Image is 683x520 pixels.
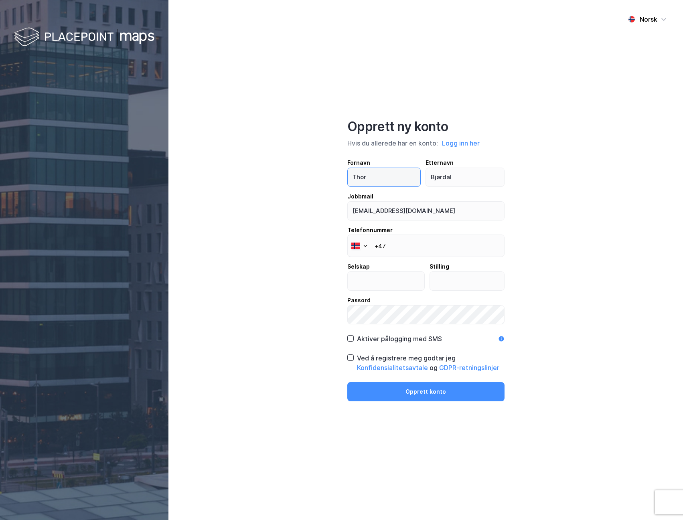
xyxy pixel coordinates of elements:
div: Fornavn [347,158,421,168]
div: Norway: + 47 [348,235,370,257]
iframe: Chat Widget [643,482,683,520]
button: Opprett konto [347,382,505,401]
div: Etternavn [426,158,505,168]
div: Aktiver pålogging med SMS [357,334,442,344]
div: Jobbmail [347,192,505,201]
div: Hvis du allerede har en konto: [347,138,505,148]
img: logo-white.f07954bde2210d2a523dddb988cd2aa7.svg [14,26,154,49]
div: Passord [347,295,505,305]
div: Selskap [347,262,425,271]
div: Kontrollprogram for chat [643,482,683,520]
button: Logg inn her [440,138,482,148]
input: Telefonnummer [347,235,505,257]
div: Ved å registrere meg godtar jeg og [357,353,505,372]
div: Stilling [430,262,505,271]
div: Telefonnummer [347,225,505,235]
div: Opprett ny konto [347,119,505,135]
div: Norsk [640,14,657,24]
